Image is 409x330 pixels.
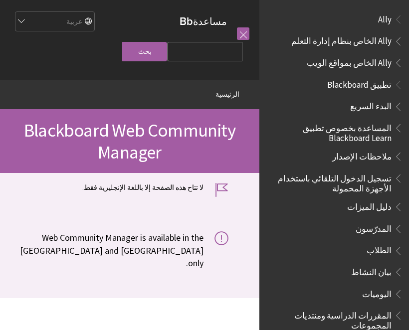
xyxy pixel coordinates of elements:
select: Site Language Selector [14,12,94,32]
span: تطبيق Blackboard [327,76,392,90]
p: Web Community Manager is available in the [GEOGRAPHIC_DATA] and [GEOGRAPHIC_DATA] only. [10,231,228,269]
nav: Book outline for Anthology Ally Help [265,11,403,71]
span: البدء السريع [350,98,392,112]
span: المدرّسون [356,220,392,234]
span: تسجيل الدخول التلقائي باستخدام الأجهزة المحمولة [271,170,392,193]
input: بحث [122,42,167,61]
span: بيان النشاط [351,264,392,277]
strong: Bb [180,15,193,28]
span: ملاحظات الإصدار [332,148,392,162]
a: مساعدةBb [180,15,227,27]
span: اليوميات [362,286,392,299]
span: Ally الخاص بمواقع الويب [307,54,392,68]
span: المساعدة بخصوص تطبيق Blackboard Learn [271,120,392,143]
span: دليل الميزات [347,198,392,212]
p: لا تتاح هذه الصفحة إلا باللغة الإنجليزية فقط. [10,183,228,192]
span: Ally [378,11,392,24]
span: Blackboard Web Community Manager [24,119,235,164]
span: الطلاب [367,242,392,256]
a: الرئيسية [215,88,239,101]
span: Ally الخاص بنظام إدارة التعلم [291,33,392,46]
